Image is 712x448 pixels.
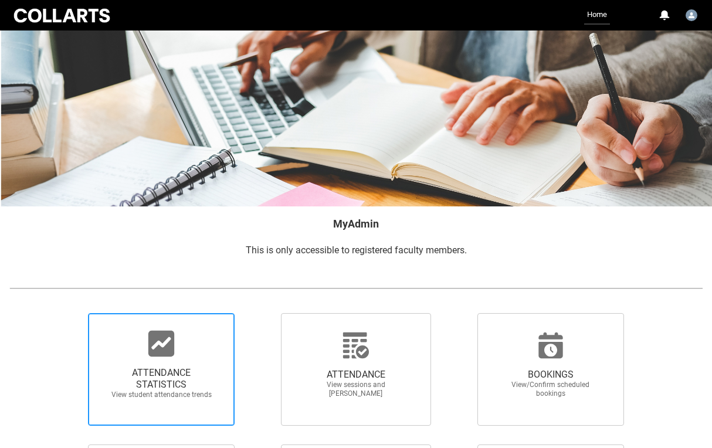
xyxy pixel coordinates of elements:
span: This is only accessible to registered faculty members. [246,245,467,256]
span: BOOKINGS [499,369,602,381]
a: Home [584,6,610,25]
span: ATTENDANCE [304,369,408,381]
span: View student attendance trends [110,391,213,399]
h2: MyAdmin [9,216,703,232]
img: Christina.Simons [686,9,697,21]
span: View/Confirm scheduled bookings [499,381,602,398]
span: ATTENDANCE STATISTICS [110,367,213,391]
span: View sessions and [PERSON_NAME] [304,381,408,398]
img: REDU_GREY_LINE [9,282,703,294]
button: User Profile Christina.Simons [683,5,700,23]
